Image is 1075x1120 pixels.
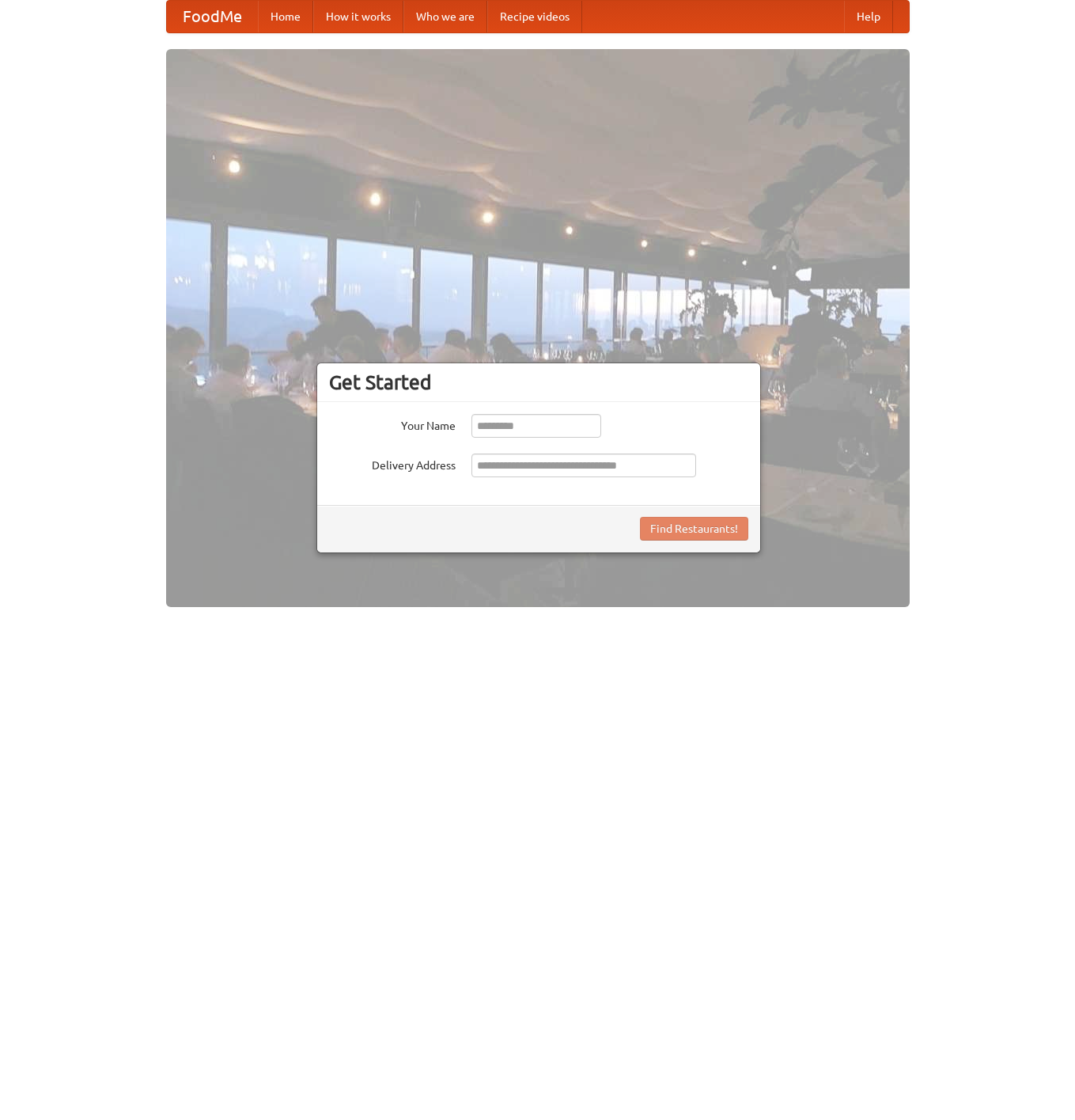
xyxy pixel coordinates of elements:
[313,1,403,32] a: How it works
[258,1,313,32] a: Home
[329,370,748,394] h3: Get Started
[487,1,582,32] a: Recipe videos
[844,1,893,32] a: Help
[329,414,456,434] label: Your Name
[403,1,487,32] a: Who we are
[167,1,258,32] a: FoodMe
[329,454,456,473] label: Delivery Address
[640,517,748,541] button: Find Restaurants!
